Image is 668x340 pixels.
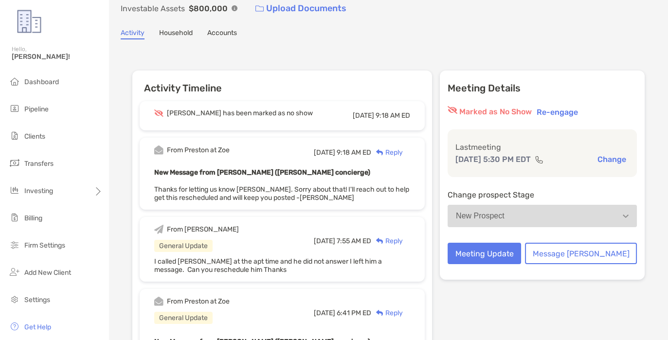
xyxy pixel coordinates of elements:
[9,75,20,87] img: dashboard icon
[167,146,230,154] div: From Preston at Zoe
[448,205,637,227] button: New Prospect
[353,111,374,120] span: [DATE]
[459,106,532,118] p: Marked as No Show
[9,266,20,278] img: add_new_client icon
[455,153,531,165] p: [DATE] 5:30 PM EDT
[154,185,409,202] span: Thanks for letting us know [PERSON_NAME]. Sorry about that! I'll reach out to help get this resch...
[623,215,629,218] img: Open dropdown arrow
[525,243,637,264] button: Message [PERSON_NAME]
[232,5,237,11] img: Info Icon
[9,321,20,332] img: get-help icon
[167,109,313,117] div: [PERSON_NAME] has been marked as no show
[24,296,50,304] span: Settings
[455,141,629,153] p: Last meeting
[154,145,163,155] img: Event icon
[9,212,20,223] img: billing icon
[121,29,144,39] a: Activity
[24,241,65,250] span: Firm Settings
[314,309,335,317] span: [DATE]
[154,109,163,117] img: Event icon
[534,106,581,118] button: Re-engage
[376,238,383,244] img: Reply icon
[24,105,49,113] span: Pipeline
[154,297,163,306] img: Event icon
[167,297,230,305] div: From Preston at Zoe
[535,156,543,163] img: communication type
[376,111,410,120] span: 9:18 AM ED
[9,293,20,305] img: settings icon
[24,214,42,222] span: Billing
[371,236,403,246] div: Reply
[167,225,239,233] div: From [PERSON_NAME]
[189,2,228,15] p: $800,000
[371,147,403,158] div: Reply
[9,239,20,251] img: firm-settings icon
[132,71,432,94] h6: Activity Timeline
[448,106,457,114] img: red eyr
[154,225,163,234] img: Event icon
[448,82,637,94] p: Meeting Details
[337,237,371,245] span: 7:55 AM ED
[9,157,20,169] img: transfers icon
[314,148,335,157] span: [DATE]
[255,5,264,12] img: button icon
[376,310,383,316] img: Reply icon
[24,187,53,195] span: Investing
[154,168,370,177] b: New Message from [PERSON_NAME] ([PERSON_NAME] concierge)
[595,154,629,164] button: Change
[24,78,59,86] span: Dashboard
[159,29,193,39] a: Household
[12,4,47,39] img: Zoe Logo
[24,160,54,168] span: Transfers
[448,243,521,264] button: Meeting Update
[24,268,71,277] span: Add New Client
[12,53,103,61] span: [PERSON_NAME]!
[9,103,20,114] img: pipeline icon
[9,130,20,142] img: clients icon
[448,189,637,201] p: Change prospect Stage
[207,29,237,39] a: Accounts
[337,309,371,317] span: 6:41 PM ED
[376,149,383,156] img: Reply icon
[456,212,505,220] div: New Prospect
[154,257,382,274] span: I called [PERSON_NAME] at the apt time and he did not answer I left him a message. Can you resche...
[24,132,45,141] span: Clients
[154,312,213,324] div: General Update
[9,184,20,196] img: investing icon
[314,237,335,245] span: [DATE]
[121,2,185,15] p: Investable Assets
[154,240,213,252] div: General Update
[371,308,403,318] div: Reply
[337,148,371,157] span: 9:18 AM ED
[24,323,51,331] span: Get Help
